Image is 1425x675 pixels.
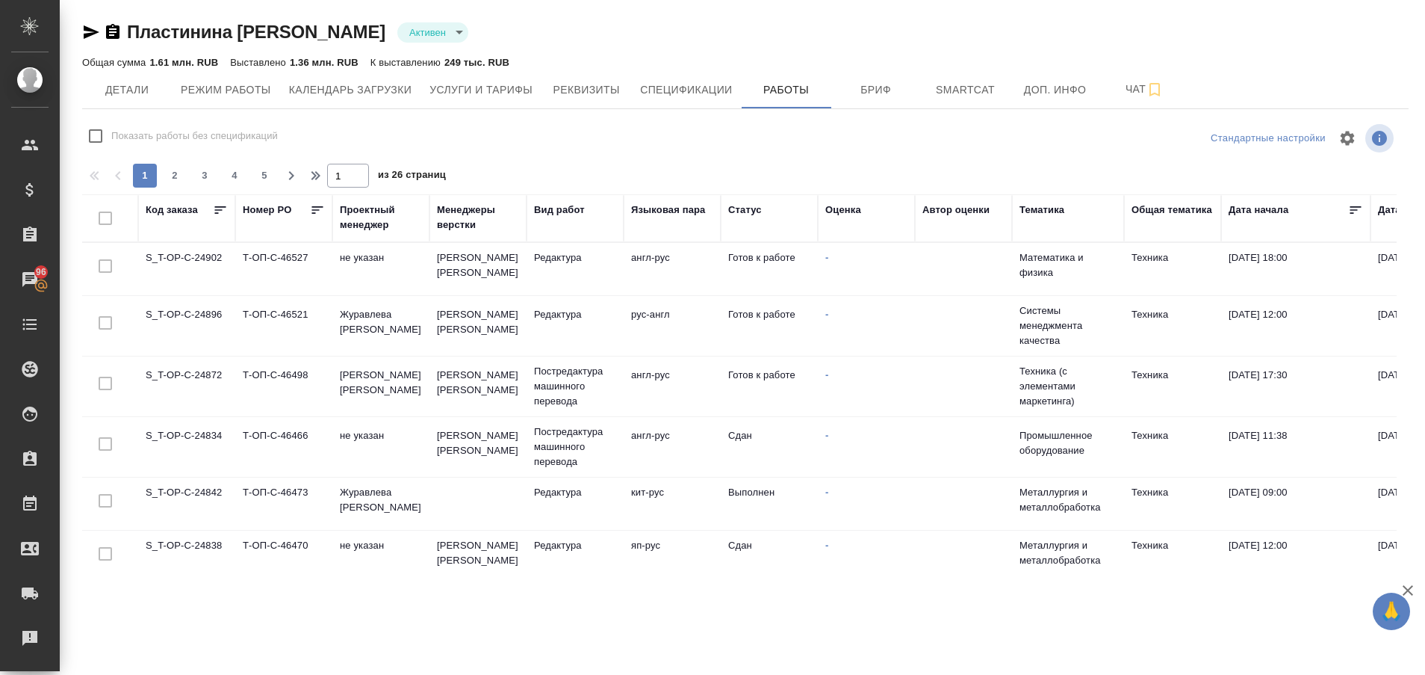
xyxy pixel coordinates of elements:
[230,57,290,68] p: Выставлено
[1221,300,1370,352] td: [DATE] 12:00
[138,300,235,352] td: S_T-OP-C-24896
[1221,478,1370,530] td: [DATE] 09:00
[138,531,235,583] td: S_T-OP-C-24838
[624,531,721,583] td: яп-рус
[82,57,149,68] p: Общая сумма
[1124,531,1221,583] td: Техника
[243,203,291,218] div: Номер PO
[640,81,732,99] span: Спецификации
[4,261,56,298] a: 96
[138,243,235,295] td: S_T-OP-C-24902
[1109,80,1181,99] span: Чат
[340,203,422,232] div: Проектный менеджер
[1221,421,1370,473] td: [DATE] 11:38
[370,57,444,68] p: К выставлению
[631,203,706,218] div: Языковая пара
[235,300,332,352] td: Т-ОП-С-46521
[534,250,616,265] p: Редактура
[1124,300,1221,352] td: Техника
[550,81,622,99] span: Реквизиты
[290,57,358,68] p: 1.36 млн. RUB
[825,252,828,263] a: -
[624,421,721,473] td: англ-рус
[1229,203,1288,218] div: Дата начала
[1207,127,1329,150] div: split button
[1019,250,1117,280] p: Математика и физика
[721,300,818,352] td: Готов к работе
[721,243,818,295] td: Готов к работе
[104,23,122,41] button: Скопировать ссылку
[825,369,828,380] a: -
[111,129,278,144] span: Показать работы без спецификаций
[728,203,762,218] div: Статус
[252,164,276,188] button: 5
[624,300,721,352] td: рус-англ
[721,531,818,583] td: Сдан
[429,531,527,583] td: [PERSON_NAME] [PERSON_NAME]
[332,531,429,583] td: не указан
[1019,538,1117,568] p: Металлургия и металлобработка
[235,478,332,530] td: Т-ОП-С-46473
[146,203,198,218] div: Код заказа
[721,478,818,530] td: Выполнен
[1373,593,1410,630] button: 🙏
[624,243,721,295] td: англ-рус
[534,364,616,409] p: Постредактура машинного перевода
[1124,421,1221,473] td: Техника
[332,243,429,295] td: не указан
[825,487,828,498] a: -
[405,26,450,39] button: Активен
[138,360,235,413] td: S_T-OP-C-24872
[840,81,912,99] span: Бриф
[930,81,1002,99] span: Smartcat
[138,421,235,473] td: S_T-OP-C-24834
[1124,360,1221,413] td: Техника
[1221,360,1370,413] td: [DATE] 17:30
[138,478,235,530] td: S_T-OP-C-24842
[1124,243,1221,295] td: Техника
[429,243,527,295] td: [PERSON_NAME] [PERSON_NAME]
[721,421,818,473] td: Сдан
[332,300,429,352] td: Журавлева [PERSON_NAME]
[91,81,163,99] span: Детали
[624,478,721,530] td: кит-рус
[624,360,721,413] td: англ-рус
[534,538,616,553] p: Редактура
[193,164,217,188] button: 3
[1379,596,1404,627] span: 🙏
[27,265,55,280] span: 96
[163,164,187,188] button: 2
[922,203,990,218] div: Автор оценки
[825,430,828,441] a: -
[235,360,332,413] td: Т-ОП-С-46498
[1329,120,1365,156] span: Настроить таблицу
[332,360,429,413] td: [PERSON_NAME] [PERSON_NAME]
[223,168,246,183] span: 4
[437,203,519,232] div: Менеджеры верстки
[444,57,509,68] p: 249 тыс. RUB
[252,168,276,183] span: 5
[127,22,385,42] a: Пластинина [PERSON_NAME]
[429,300,527,352] td: [PERSON_NAME] [PERSON_NAME]
[751,81,822,99] span: Работы
[149,57,218,68] p: 1.61 млн. RUB
[1019,428,1117,458] p: Промышленное оборудование
[235,243,332,295] td: Т-ОП-С-46527
[429,421,527,473] td: [PERSON_NAME] [PERSON_NAME]
[534,203,585,218] div: Вид работ
[825,540,828,551] a: -
[1221,531,1370,583] td: [DATE] 12:00
[235,531,332,583] td: Т-ОП-С-46470
[332,421,429,473] td: не указан
[181,81,271,99] span: Режим работы
[397,22,468,43] div: Активен
[1019,303,1117,348] p: Системы менеджмента качества
[1019,485,1117,515] p: Металлургия и металлобработка
[378,166,446,188] span: из 26 страниц
[429,360,527,413] td: [PERSON_NAME] [PERSON_NAME]
[82,23,100,41] button: Скопировать ссылку для ЯМессенджера
[1365,124,1397,152] span: Посмотреть информацию
[1124,478,1221,530] td: Техника
[534,307,616,322] p: Редактура
[289,81,412,99] span: Календарь загрузки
